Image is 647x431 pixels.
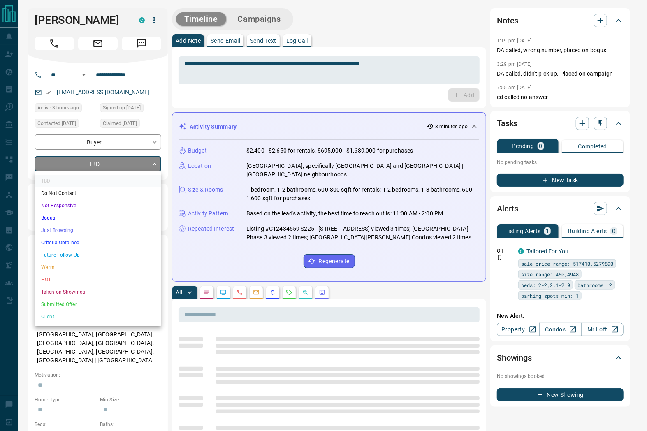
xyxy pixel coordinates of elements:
[35,261,161,273] li: Warm
[35,286,161,298] li: Taken on Showings
[35,249,161,261] li: Future Follow Up
[35,236,161,249] li: Criteria Obtained
[35,298,161,311] li: Submitted Offer
[35,212,161,224] li: Bogus
[35,224,161,236] li: Just Browsing
[35,187,161,199] li: Do Not Contact
[35,273,161,286] li: HOT
[35,311,161,323] li: Client
[35,199,161,212] li: Not Responsive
